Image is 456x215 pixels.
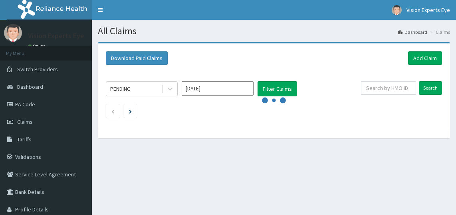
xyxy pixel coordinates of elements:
[262,88,286,112] svg: audio-loading
[17,118,33,125] span: Claims
[428,29,450,35] li: Claims
[17,136,32,143] span: Tariffs
[398,29,427,35] a: Dashboard
[111,107,115,115] a: Previous page
[258,81,297,96] button: Filter Claims
[361,81,416,95] input: Search by HMO ID
[419,81,442,95] input: Search
[408,51,442,65] a: Add Claim
[406,6,450,14] span: Vision Experts Eye
[17,83,43,90] span: Dashboard
[392,5,402,15] img: User Image
[106,51,168,65] button: Download Paid Claims
[129,107,132,115] a: Next page
[110,85,131,93] div: PENDING
[17,66,58,73] span: Switch Providers
[182,81,254,96] input: Select Month and Year
[28,32,84,39] p: Vision Experts Eye
[98,26,450,36] h1: All Claims
[28,43,47,49] a: Online
[4,24,22,42] img: User Image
